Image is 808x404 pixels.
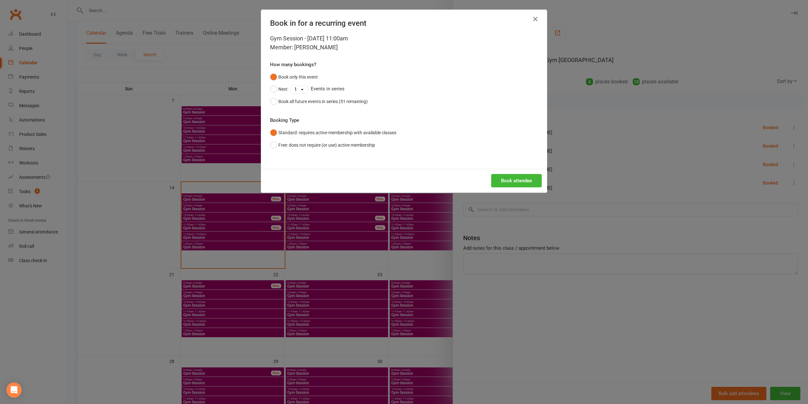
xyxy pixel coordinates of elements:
div: Open Intercom Messenger [6,382,22,398]
div: Book all future events in series (51 remaining) [278,98,368,105]
button: Close [530,14,540,24]
div: Gym Session - [DATE] 11:00am Member: [PERSON_NAME] [270,34,538,52]
h4: Book in for a recurring event [270,19,538,28]
div: Events in series [270,83,538,95]
label: Booking Type [270,116,299,124]
button: Book only this event [270,71,318,83]
button: Next [270,83,288,95]
button: Book attendee [491,174,542,187]
button: Free: does not require (or use) active membership [270,139,375,151]
label: How many bookings? [270,61,316,68]
button: Standard: requires active membership with available classes [270,127,396,139]
button: Book all future events in series (51 remaining) [270,95,368,108]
